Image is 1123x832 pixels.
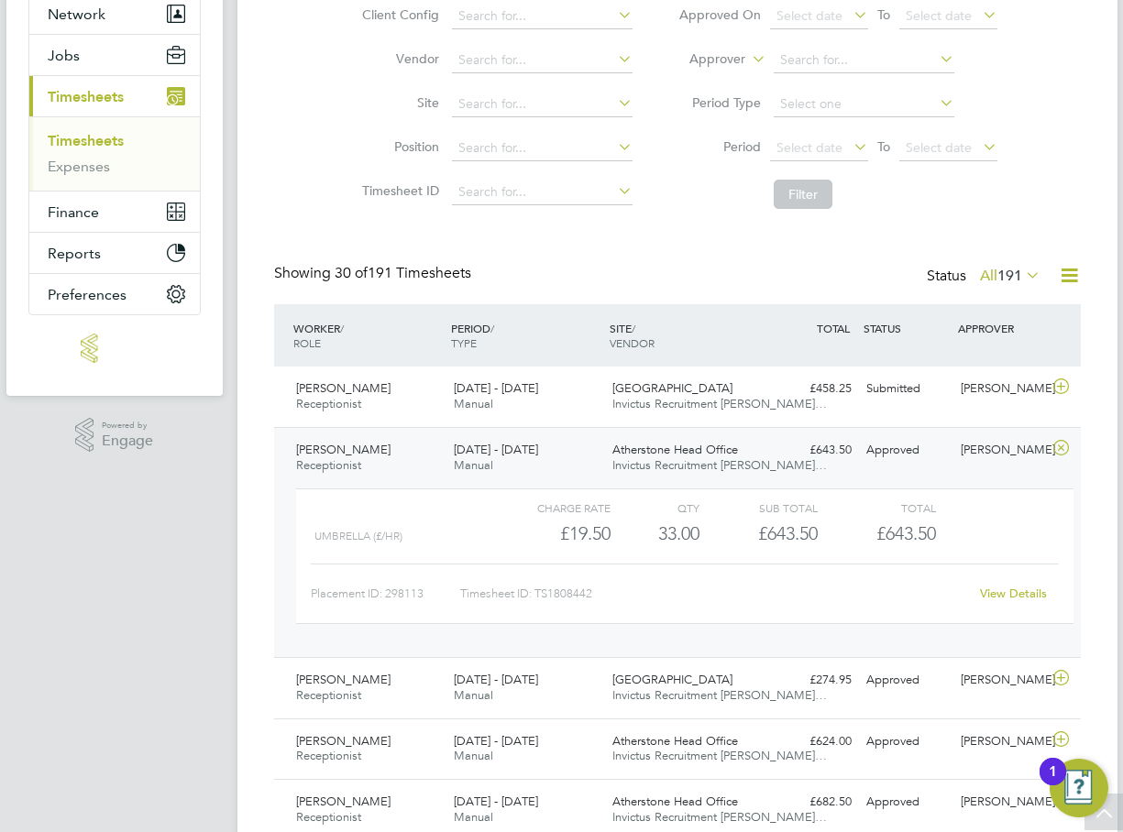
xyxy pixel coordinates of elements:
[678,138,761,155] label: Period
[859,665,954,695] div: Approved
[296,442,391,457] span: [PERSON_NAME]
[289,312,447,359] div: WORKER
[335,264,368,282] span: 30 of
[859,312,954,345] div: STATUS
[296,748,361,763] span: Receptionist
[48,132,124,149] a: Timesheets
[872,135,896,159] span: To
[953,312,1049,345] div: APPROVER
[452,48,633,73] input: Search for...
[357,182,439,199] label: Timesheet ID
[612,794,738,809] span: Atherstone Head Office
[953,665,1049,695] div: [PERSON_NAME]
[611,497,699,519] div: QTY
[678,94,761,111] label: Period Type
[452,92,633,117] input: Search for...
[296,794,391,809] span: [PERSON_NAME]
[678,6,761,23] label: Approved On
[776,7,842,24] span: Select date
[314,530,402,542] span: Umbrella (£/HR)
[612,809,827,825] span: Invictus Recruitment [PERSON_NAME]…
[274,264,475,283] div: Showing
[296,672,391,687] span: [PERSON_NAME]
[980,267,1040,285] label: All
[296,733,391,749] span: [PERSON_NAME]
[953,787,1049,817] div: [PERSON_NAME]
[48,47,80,64] span: Jobs
[774,180,832,209] button: Filter
[454,396,493,411] span: Manual
[454,809,493,825] span: Manual
[293,335,321,350] span: ROLE
[980,586,1047,601] a: View Details
[102,418,153,433] span: Powered by
[817,321,850,335] span: TOTAL
[29,274,200,314] button: Preferences
[102,433,153,449] span: Engage
[612,442,738,457] span: Atherstone Head Office
[1050,759,1108,817] button: Open Resource Center, 1 new notification
[452,4,633,29] input: Search for...
[48,88,124,105] span: Timesheets
[612,380,732,396] span: [GEOGRAPHIC_DATA]
[454,457,493,473] span: Manual
[872,3,896,27] span: To
[906,139,972,156] span: Select date
[296,380,391,396] span: [PERSON_NAME]
[296,457,361,473] span: Receptionist
[612,457,827,473] span: Invictus Recruitment [PERSON_NAME]…
[454,672,538,687] span: [DATE] - [DATE]
[818,497,936,519] div: Total
[48,203,99,221] span: Finance
[491,519,610,549] div: £19.50
[605,312,764,359] div: SITE
[452,180,633,205] input: Search for...
[357,138,439,155] label: Position
[48,286,127,303] span: Preferences
[311,579,460,608] div: Placement ID: 298113
[612,733,738,749] span: Atherstone Head Office
[859,787,954,817] div: Approved
[29,192,200,232] button: Finance
[699,497,818,519] div: Sub Total
[764,374,859,404] div: £458.25
[764,435,859,465] div: £643.50
[48,158,110,175] a: Expenses
[663,50,745,69] label: Approver
[75,418,153,453] a: Powered byEngage
[357,50,439,67] label: Vendor
[48,245,101,262] span: Reports
[454,442,538,457] span: [DATE] - [DATE]
[612,396,827,411] span: Invictus Recruitment [PERSON_NAME]…
[774,92,954,117] input: Select one
[612,748,827,763] span: Invictus Recruitment [PERSON_NAME]…
[296,687,361,703] span: Receptionist
[29,116,200,191] div: Timesheets
[953,374,1049,404] div: [PERSON_NAME]
[340,321,344,335] span: /
[491,497,610,519] div: Charge rate
[927,264,1044,290] div: Status
[776,139,842,156] span: Select date
[774,48,954,73] input: Search for...
[29,233,200,273] button: Reports
[48,5,105,23] span: Network
[632,321,635,335] span: /
[699,519,818,549] div: £643.50
[906,7,972,24] span: Select date
[997,267,1022,285] span: 191
[859,435,954,465] div: Approved
[452,136,633,161] input: Search for...
[612,687,827,703] span: Invictus Recruitment [PERSON_NAME]…
[876,522,936,544] span: £643.50
[859,727,954,757] div: Approved
[490,321,494,335] span: /
[81,334,147,363] img: invictus-group-logo-retina.png
[446,312,605,359] div: PERIOD
[296,809,361,825] span: Receptionist
[454,748,493,763] span: Manual
[764,787,859,817] div: £682.50
[953,727,1049,757] div: [PERSON_NAME]
[764,665,859,695] div: £274.95
[953,435,1049,465] div: [PERSON_NAME]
